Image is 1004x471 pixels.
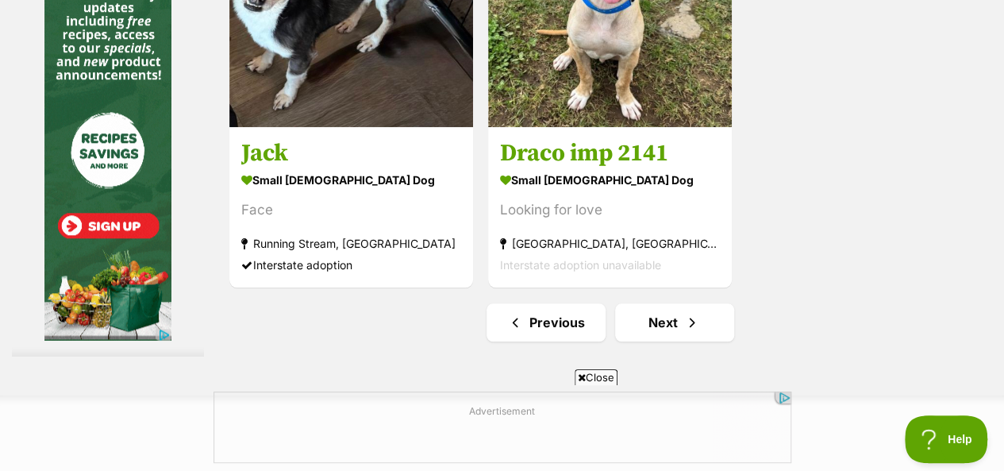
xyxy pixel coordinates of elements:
[241,199,461,221] div: Face
[213,392,791,463] iframe: Advertisement
[566,1,576,12] img: adc.png
[567,2,576,11] img: adchoices.png
[500,258,661,272] span: Interstate adoption unavailable
[500,233,720,254] strong: [GEOGRAPHIC_DATA], [GEOGRAPHIC_DATA]
[575,369,617,385] span: Close
[241,138,461,168] h3: Jack
[241,168,461,191] strong: small [DEMOGRAPHIC_DATA] Dog
[905,415,988,463] iframe: Help Scout Beacon - Open
[241,254,461,276] div: Interstate adoption
[228,303,992,342] nav: Pagination
[488,126,732,288] a: Draco imp 2141 small [DEMOGRAPHIC_DATA] Dog Looking for love [GEOGRAPHIC_DATA], [GEOGRAPHIC_DATA]...
[500,199,720,221] div: Looking for love
[500,138,720,168] h3: Draco imp 2141
[229,126,473,288] a: Jack small [DEMOGRAPHIC_DATA] Dog Face Running Stream, [GEOGRAPHIC_DATA] Interstate adoption
[500,168,720,191] strong: small [DEMOGRAPHIC_DATA] Dog
[487,303,606,342] a: Previous page
[615,303,734,342] a: Next page
[241,233,461,254] strong: Running Stream, [GEOGRAPHIC_DATA]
